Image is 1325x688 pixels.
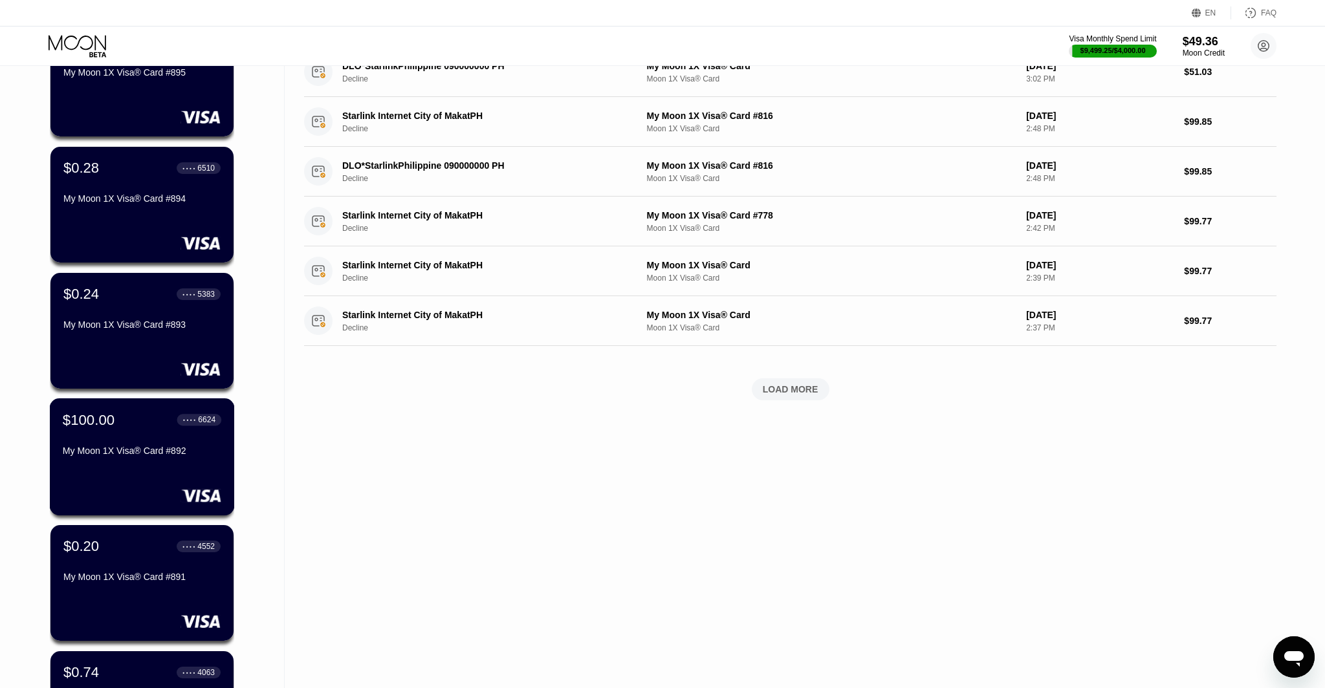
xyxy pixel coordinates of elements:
[647,260,1016,270] div: My Moon 1X Visa® Card
[342,274,641,283] div: Decline
[182,166,195,170] div: ● ● ● ●
[342,224,641,233] div: Decline
[647,74,1016,83] div: Moon 1X Visa® Card
[1205,8,1216,17] div: EN
[1069,34,1156,43] div: Visa Monthly Spend Limit
[63,538,99,555] div: $0.20
[647,160,1016,171] div: My Moon 1X Visa® Card #816
[1231,6,1276,19] div: FAQ
[1184,316,1276,326] div: $99.77
[647,124,1016,133] div: Moon 1X Visa® Card
[63,411,115,428] div: $100.00
[1261,8,1276,17] div: FAQ
[197,542,215,551] div: 4552
[1183,48,1225,58] div: Moon Credit
[342,323,641,332] div: Decline
[63,193,221,204] div: My Moon 1X Visa® Card #894
[1184,166,1276,177] div: $99.85
[342,174,641,183] div: Decline
[342,160,620,171] div: DLO*StarlinkPhilippine 090000000 PH
[50,147,234,263] div: $0.28● ● ● ●6510My Moon 1X Visa® Card #894
[304,147,1276,197] div: DLO*StarlinkPhilippine 090000000 PHDeclineMy Moon 1X Visa® Card #816Moon 1X Visa® Card[DATE]2:48 ...
[647,174,1016,183] div: Moon 1X Visa® Card
[304,246,1276,296] div: Starlink Internet City of MakatPHDeclineMy Moon 1X Visa® CardMoon 1X Visa® Card[DATE]2:39 PM$99.77
[1080,47,1146,54] div: $9,499.25 / $4,000.00
[1184,216,1276,226] div: $99.77
[1026,224,1174,233] div: 2:42 PM
[1026,323,1174,332] div: 2:37 PM
[50,273,234,389] div: $0.24● ● ● ●5383My Moon 1X Visa® Card #893
[304,47,1276,97] div: DLO*StarlinkPhilippine 090000000 PHDeclineMy Moon 1X Visa® CardMoon 1X Visa® Card[DATE]3:02 PM$51.03
[342,210,620,220] div: Starlink Internet City of MakatPH
[1192,6,1231,19] div: EN
[1026,274,1174,283] div: 2:39 PM
[1184,116,1276,127] div: $99.85
[50,21,234,136] div: $0.48● ● ● ●1272My Moon 1X Visa® Card #895
[1184,266,1276,276] div: $99.77
[647,310,1016,320] div: My Moon 1X Visa® Card
[304,197,1276,246] div: Starlink Internet City of MakatPHDeclineMy Moon 1X Visa® Card #778Moon 1X Visa® Card[DATE]2:42 PM...
[1184,67,1276,77] div: $51.03
[1026,74,1174,83] div: 3:02 PM
[1026,111,1174,121] div: [DATE]
[1273,636,1315,678] iframe: Button to launch messaging window
[763,383,818,395] div: LOAD MORE
[304,378,1276,400] div: LOAD MORE
[50,399,234,515] div: $100.00● ● ● ●6624My Moon 1X Visa® Card #892
[198,415,215,424] div: 6624
[1026,174,1174,183] div: 2:48 PM
[342,260,620,270] div: Starlink Internet City of MakatPH
[183,418,196,422] div: ● ● ● ●
[1069,34,1156,58] div: Visa Monthly Spend Limit$9,499.25/$4,000.00
[63,664,99,681] div: $0.74
[63,67,221,78] div: My Moon 1X Visa® Card #895
[647,323,1016,332] div: Moon 1X Visa® Card
[342,74,641,83] div: Decline
[304,296,1276,346] div: Starlink Internet City of MakatPHDeclineMy Moon 1X Visa® CardMoon 1X Visa® Card[DATE]2:37 PM$99.77
[1183,35,1225,58] div: $49.36Moon Credit
[647,111,1016,121] div: My Moon 1X Visa® Card #816
[63,446,221,456] div: My Moon 1X Visa® Card #892
[197,668,215,677] div: 4063
[1026,124,1174,133] div: 2:48 PM
[63,572,221,582] div: My Moon 1X Visa® Card #891
[182,671,195,674] div: ● ● ● ●
[342,310,620,320] div: Starlink Internet City of MakatPH
[197,290,215,299] div: 5383
[63,286,99,303] div: $0.24
[647,224,1016,233] div: Moon 1X Visa® Card
[342,124,641,133] div: Decline
[182,544,195,548] div: ● ● ● ●
[197,164,215,173] div: 6510
[1183,35,1225,48] div: $49.36
[342,111,620,121] div: Starlink Internet City of MakatPH
[63,160,99,177] div: $0.28
[50,525,234,641] div: $0.20● ● ● ●4552My Moon 1X Visa® Card #891
[63,319,221,330] div: My Moon 1X Visa® Card #893
[182,292,195,296] div: ● ● ● ●
[647,274,1016,283] div: Moon 1X Visa® Card
[1026,260,1174,270] div: [DATE]
[647,210,1016,220] div: My Moon 1X Visa® Card #778
[1026,210,1174,220] div: [DATE]
[1026,160,1174,171] div: [DATE]
[304,97,1276,147] div: Starlink Internet City of MakatPHDeclineMy Moon 1X Visa® Card #816Moon 1X Visa® Card[DATE]2:48 PM...
[1026,310,1174,320] div: [DATE]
